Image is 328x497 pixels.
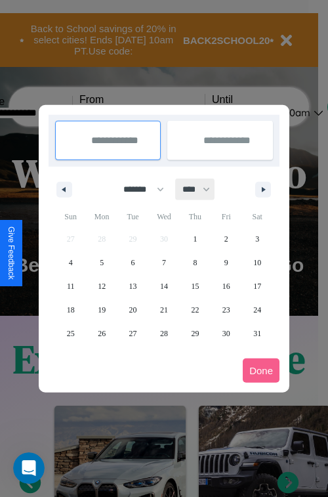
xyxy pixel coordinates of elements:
[242,322,273,345] button: 31
[180,206,211,227] span: Thu
[180,274,211,298] button: 15
[222,298,230,322] span: 23
[180,227,211,251] button: 1
[160,298,168,322] span: 21
[67,322,75,345] span: 25
[211,206,241,227] span: Fri
[7,227,16,280] div: Give Feedback
[55,206,86,227] span: Sun
[224,251,228,274] span: 9
[13,452,45,484] iframe: Intercom live chat
[98,322,106,345] span: 26
[131,251,135,274] span: 6
[160,322,168,345] span: 28
[148,206,179,227] span: Wed
[160,274,168,298] span: 14
[55,322,86,345] button: 25
[191,322,199,345] span: 29
[86,274,117,298] button: 12
[67,298,75,322] span: 18
[117,322,148,345] button: 27
[129,298,137,322] span: 20
[86,206,117,227] span: Mon
[253,322,261,345] span: 31
[211,298,241,322] button: 23
[242,274,273,298] button: 17
[211,274,241,298] button: 16
[253,251,261,274] span: 10
[117,298,148,322] button: 20
[117,274,148,298] button: 13
[67,274,75,298] span: 11
[86,298,117,322] button: 19
[253,298,261,322] span: 24
[180,251,211,274] button: 8
[191,274,199,298] span: 15
[69,251,73,274] span: 4
[180,322,211,345] button: 29
[148,274,179,298] button: 14
[255,227,259,251] span: 3
[180,298,211,322] button: 22
[117,251,148,274] button: 6
[242,206,273,227] span: Sat
[162,251,166,274] span: 7
[129,322,137,345] span: 27
[222,322,230,345] span: 30
[242,227,273,251] button: 3
[224,227,228,251] span: 2
[243,358,279,383] button: Done
[148,251,179,274] button: 7
[86,251,117,274] button: 5
[98,274,106,298] span: 12
[117,206,148,227] span: Tue
[242,251,273,274] button: 10
[193,227,197,251] span: 1
[222,274,230,298] span: 16
[55,251,86,274] button: 4
[211,322,241,345] button: 30
[86,322,117,345] button: 26
[242,298,273,322] button: 24
[55,298,86,322] button: 18
[148,298,179,322] button: 21
[211,227,241,251] button: 2
[193,251,197,274] span: 8
[253,274,261,298] span: 17
[148,322,179,345] button: 28
[191,298,199,322] span: 22
[129,274,137,298] span: 13
[55,274,86,298] button: 11
[100,251,104,274] span: 5
[211,251,241,274] button: 9
[98,298,106,322] span: 19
